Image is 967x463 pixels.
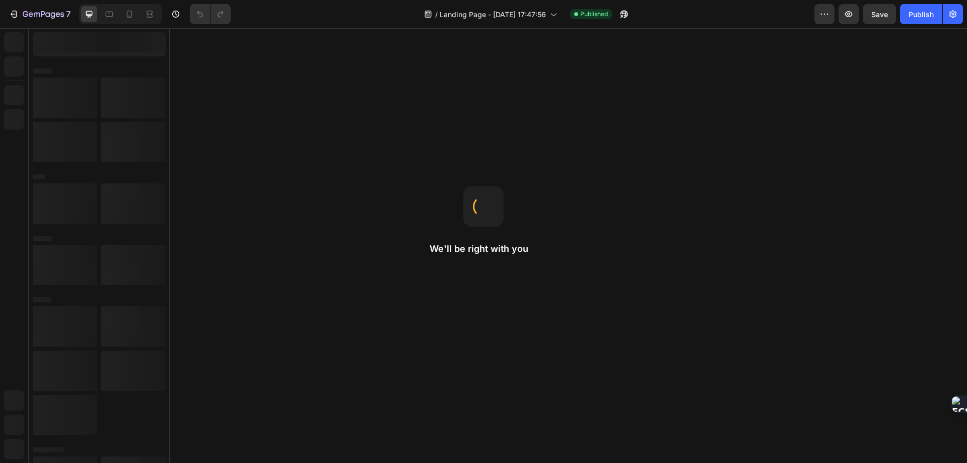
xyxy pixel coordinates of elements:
[580,10,608,19] span: Published
[4,4,75,24] button: 7
[863,4,896,24] button: Save
[66,8,71,20] p: 7
[909,9,934,20] div: Publish
[900,4,942,24] button: Publish
[435,9,438,20] span: /
[190,4,231,24] div: Undo/Redo
[871,10,888,19] span: Save
[430,243,537,255] h2: We'll be right with you
[440,9,546,20] span: Landing Page - [DATE] 17:47:56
